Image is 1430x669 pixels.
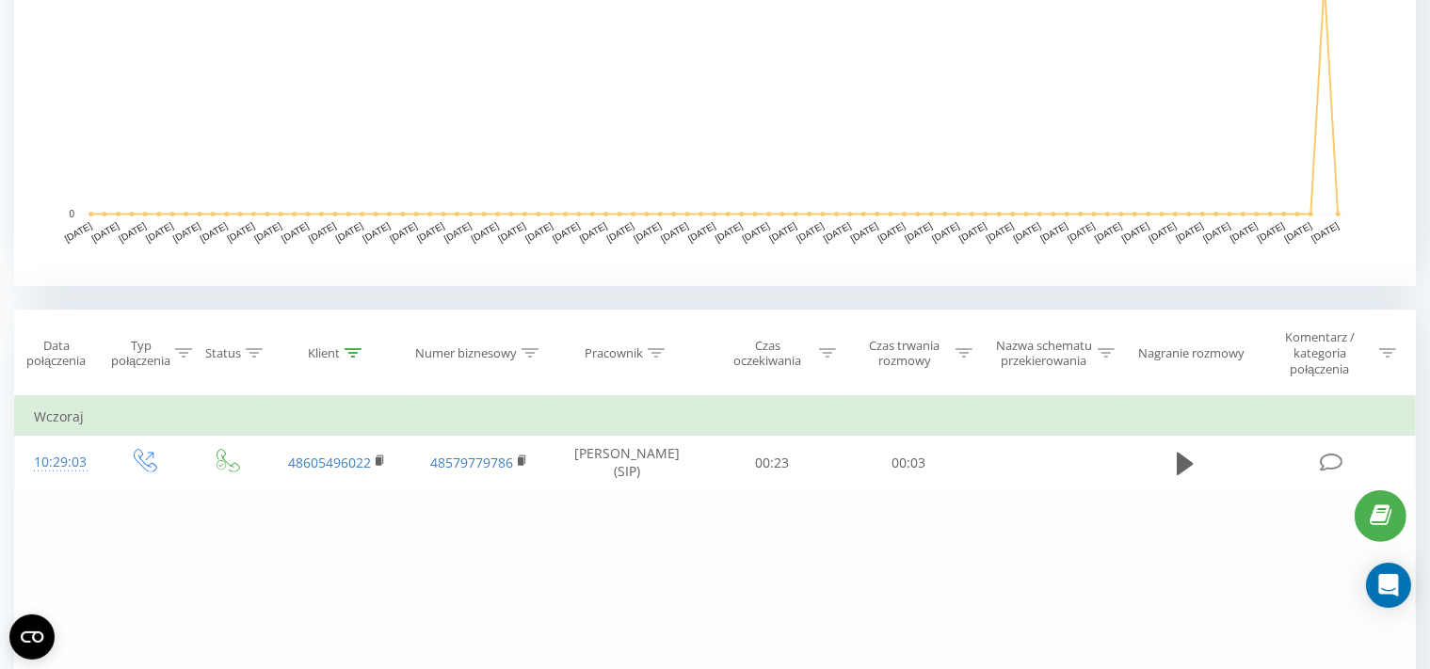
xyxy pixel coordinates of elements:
[1148,220,1179,244] text: [DATE]
[171,220,202,244] text: [DATE]
[34,444,83,481] div: 10:29:03
[288,454,371,471] a: 48605496022
[117,220,148,244] text: [DATE]
[334,220,365,244] text: [DATE]
[903,220,934,244] text: [DATE]
[225,220,256,244] text: [DATE]
[1282,220,1313,244] text: [DATE]
[415,220,446,244] text: [DATE]
[1264,329,1374,377] div: Komentarz / kategoria połączenia
[767,220,798,244] text: [DATE]
[849,220,880,244] text: [DATE]
[308,345,340,361] div: Klient
[470,220,501,244] text: [DATE]
[686,220,717,244] text: [DATE]
[496,220,527,244] text: [DATE]
[9,614,55,660] button: Open CMP widget
[1066,220,1097,244] text: [DATE]
[199,220,230,244] text: [DATE]
[89,220,121,244] text: [DATE]
[578,220,609,244] text: [DATE]
[523,220,554,244] text: [DATE]
[876,220,908,244] text: [DATE]
[63,220,94,244] text: [DATE]
[415,345,517,361] div: Numer biznesowy
[442,220,474,244] text: [DATE]
[1201,220,1232,244] text: [DATE]
[659,220,690,244] text: [DATE]
[252,220,283,244] text: [DATE]
[1174,220,1205,244] text: [DATE]
[551,220,582,244] text: [DATE]
[741,220,772,244] text: [DATE]
[795,220,826,244] text: [DATE]
[585,345,643,361] div: Pracownik
[1093,220,1124,244] text: [DATE]
[994,338,1093,370] div: Nazwa schematu przekierowania
[388,220,419,244] text: [DATE]
[704,436,841,490] td: 00:23
[1120,220,1151,244] text: [DATE]
[714,220,745,244] text: [DATE]
[1229,220,1260,244] text: [DATE]
[69,209,74,219] text: 0
[111,338,170,370] div: Typ połączenia
[280,220,311,244] text: [DATE]
[205,345,241,361] div: Status
[1309,220,1341,244] text: [DATE]
[361,220,392,244] text: [DATE]
[430,454,513,471] a: 48579779786
[858,338,951,370] div: Czas trwania rozmowy
[632,220,663,244] text: [DATE]
[605,220,636,244] text: [DATE]
[721,338,814,370] div: Czas oczekiwania
[1256,220,1287,244] text: [DATE]
[1138,345,1245,361] div: Nagranie rozmowy
[15,338,97,370] div: Data połączenia
[551,436,704,490] td: [PERSON_NAME] (SIP)
[1038,220,1069,244] text: [DATE]
[307,220,338,244] text: [DATE]
[1366,563,1411,608] div: Open Intercom Messenger
[15,398,1416,436] td: Wczoraj
[841,436,977,490] td: 00:03
[957,220,988,244] text: [DATE]
[822,220,853,244] text: [DATE]
[985,220,1016,244] text: [DATE]
[930,220,961,244] text: [DATE]
[1012,220,1043,244] text: [DATE]
[144,220,175,244] text: [DATE]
